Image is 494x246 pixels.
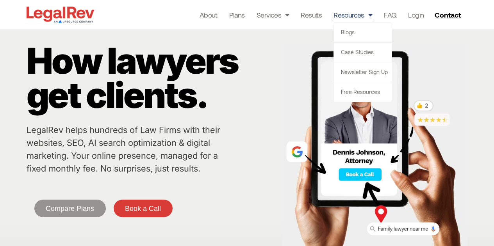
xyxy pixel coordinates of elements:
[408,9,424,20] a: Login
[333,22,392,102] ul: Resources
[334,82,392,102] a: Free Resources
[334,42,392,62] a: Case Studies
[384,9,396,20] a: FAQ
[435,11,461,18] span: Contact
[257,9,289,20] a: Services
[229,9,245,20] a: Plans
[334,62,392,82] a: Newsletter sign up
[333,9,372,20] a: Resources
[301,9,322,20] a: Results
[200,9,424,20] nav: Menu
[200,9,218,20] a: About
[334,23,392,42] a: Blogs
[432,9,466,21] a: Contact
